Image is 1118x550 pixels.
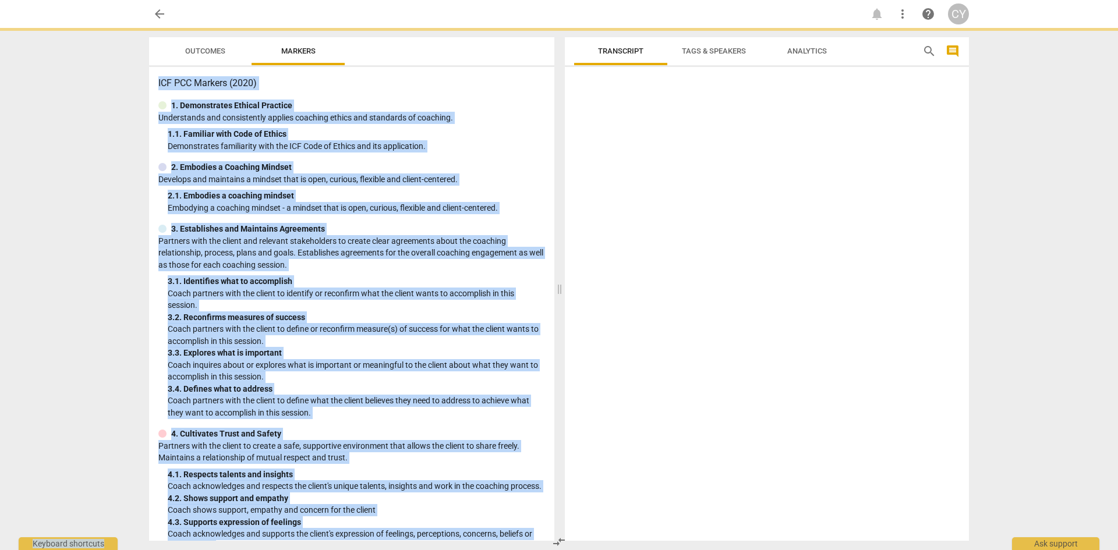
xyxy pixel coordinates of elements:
p: Embodying a coaching mindset - a mindset that is open, curious, flexible and client-centered. [168,202,545,214]
button: CY [948,3,969,24]
p: Partners with the client and relevant stakeholders to create clear agreements about the coaching ... [158,235,545,271]
span: Analytics [787,47,827,55]
div: 3. 2. Reconfirms measures of success [168,311,545,324]
span: Tags & Speakers [682,47,746,55]
p: 2. Embodies a Coaching Mindset [171,161,292,173]
p: 1. Demonstrates Ethical Practice [171,100,292,112]
div: 3. 1. Identifies what to accomplish [168,275,545,288]
span: Markers [281,47,316,55]
span: Transcript [598,47,643,55]
div: 2. 1. Embodies a coaching mindset [168,190,545,202]
p: Coach shows support, empathy and concern for the client [168,504,545,516]
div: 3. 3. Explores what is important [168,347,545,359]
span: arrow_back [153,7,167,21]
span: comment [946,44,960,58]
span: more_vert [896,7,910,21]
div: 4. 2. Shows support and empathy [168,492,545,505]
p: Partners with the client to create a safe, supportive environment that allows the client to share... [158,440,545,464]
button: Search [920,42,939,61]
div: 1. 1. Familiar with Code of Ethics [168,128,545,140]
h3: ICF PCC Markers (2020) [158,76,545,90]
p: Understands and consistently applies coaching ethics and standards of coaching. [158,112,545,124]
div: Keyboard shortcuts [19,537,118,550]
div: 3. 4. Defines what to address [168,383,545,395]
span: search [922,44,936,58]
span: Outcomes [185,47,225,55]
p: Develops and maintains a mindset that is open, curious, flexible and client-centered. [158,173,545,186]
div: 4. 1. Respects talents and insights [168,469,545,481]
p: Coach acknowledges and respects the client's unique talents, insights and work in the coaching pr... [168,480,545,492]
button: Show/Hide comments [943,42,962,61]
p: Coach partners with the client to define what the client believes they need to address to achieve... [168,395,545,418]
p: 3. Establishes and Maintains Agreements [171,223,325,235]
div: 4. 3. Supports expression of feelings [168,516,545,528]
span: help [921,7,935,21]
p: Coach partners with the client to identify or reconfirm what the client wants to accomplish in th... [168,288,545,311]
p: Demonstrates familiarity with the ICF Code of Ethics and its application. [168,140,545,152]
p: 4. Cultivates Trust and Safety [171,428,281,440]
p: Coach partners with the client to define or reconfirm measure(s) of success for what the client w... [168,323,545,347]
p: Coach inquires about or explores what is important or meaningful to the client about what they wa... [168,359,545,383]
a: Help [918,3,939,24]
div: Ask support [1012,537,1099,550]
span: compare_arrows [552,535,566,549]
